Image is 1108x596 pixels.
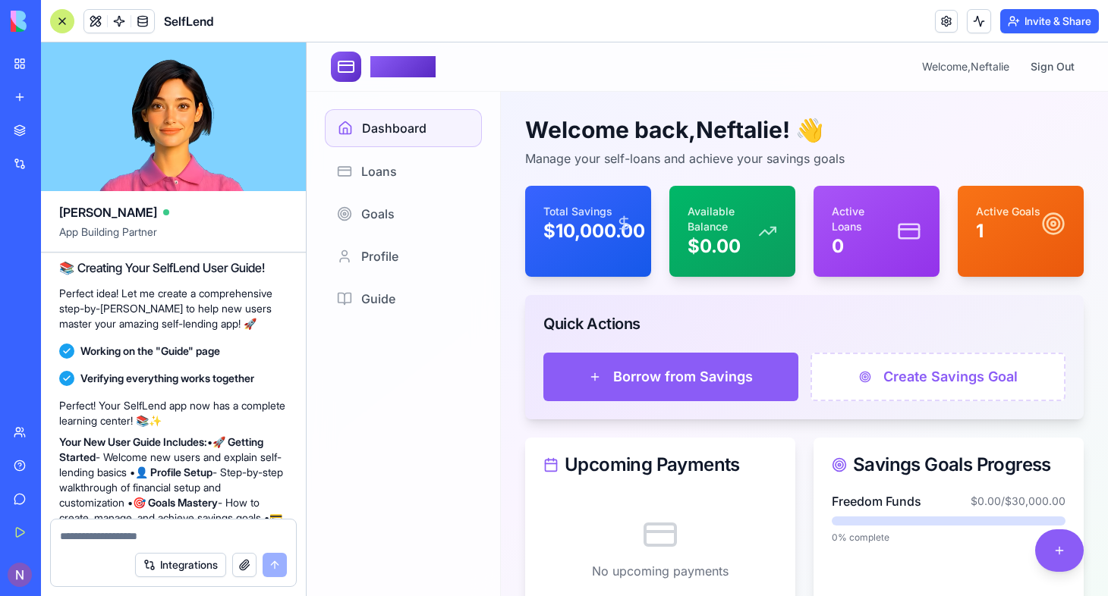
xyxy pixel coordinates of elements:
[135,553,226,577] button: Integrations
[80,343,220,359] span: Working on the "Guide" page
[669,177,734,201] p: 1
[219,74,777,101] h1: Welcome back, Neftalie ! 👋
[59,259,288,277] h2: 📚 Creating Your SelfLend User Guide!
[135,466,212,478] strong: 👤 Profile Setup
[55,120,90,138] span: Loans
[219,107,777,125] p: Manage your self-loans and achieve your savings goals
[18,196,175,232] a: Profile
[525,489,759,501] p: 0 % complete
[59,435,207,448] strong: Your New User Guide Includes:
[164,12,214,30] span: SelfLend
[18,238,175,274] a: Guide
[525,192,590,216] p: 0
[237,162,309,177] p: Total Savings
[55,247,89,265] span: Guide
[11,11,105,32] img: logo
[8,563,32,587] img: ACg8ocKqpMLrjRbjw3-EunZZHqD1E129EI-fRv5qrrmmBfEv7-rekQ=s96-c
[133,496,218,509] strong: 🎯 Goals Mastery
[381,162,452,192] p: Available Balance
[237,177,309,201] p: $10,000.00
[55,205,92,223] span: Profile
[18,111,175,147] a: Loans
[59,398,288,428] p: Perfect! Your SelfLend app now has a complete learning center! 📚✨
[59,203,157,221] span: [PERSON_NAME]
[258,413,433,431] span: Upcoming Payments
[381,192,452,216] p: $0.00
[715,11,777,38] button: Sign Out
[669,162,734,177] p: Active Goals
[1000,9,1099,33] button: Invite & Share
[237,271,759,292] div: Quick Actions
[525,162,590,192] p: Active Loans
[525,450,615,468] p: Freedom Funds
[546,413,744,431] span: Savings Goals Progress
[237,519,471,538] p: No upcoming payments
[55,77,120,95] span: Dashboard
[504,310,759,359] button: Create Savings Goal
[237,310,492,359] button: Borrow from Savings
[18,153,175,190] a: Goals
[59,224,288,252] span: App Building Partner
[59,286,288,331] p: Perfect idea! Let me create a comprehensive step-by-[PERSON_NAME] to help new users master your a...
[55,162,88,180] span: Goals
[664,451,759,466] span: $0.00 / $30,000.00
[615,17,703,32] span: Welcome, Neftalie
[18,67,175,105] a: Dashboard
[80,371,254,386] span: Verifying everything works together
[64,14,129,35] h1: SelfLend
